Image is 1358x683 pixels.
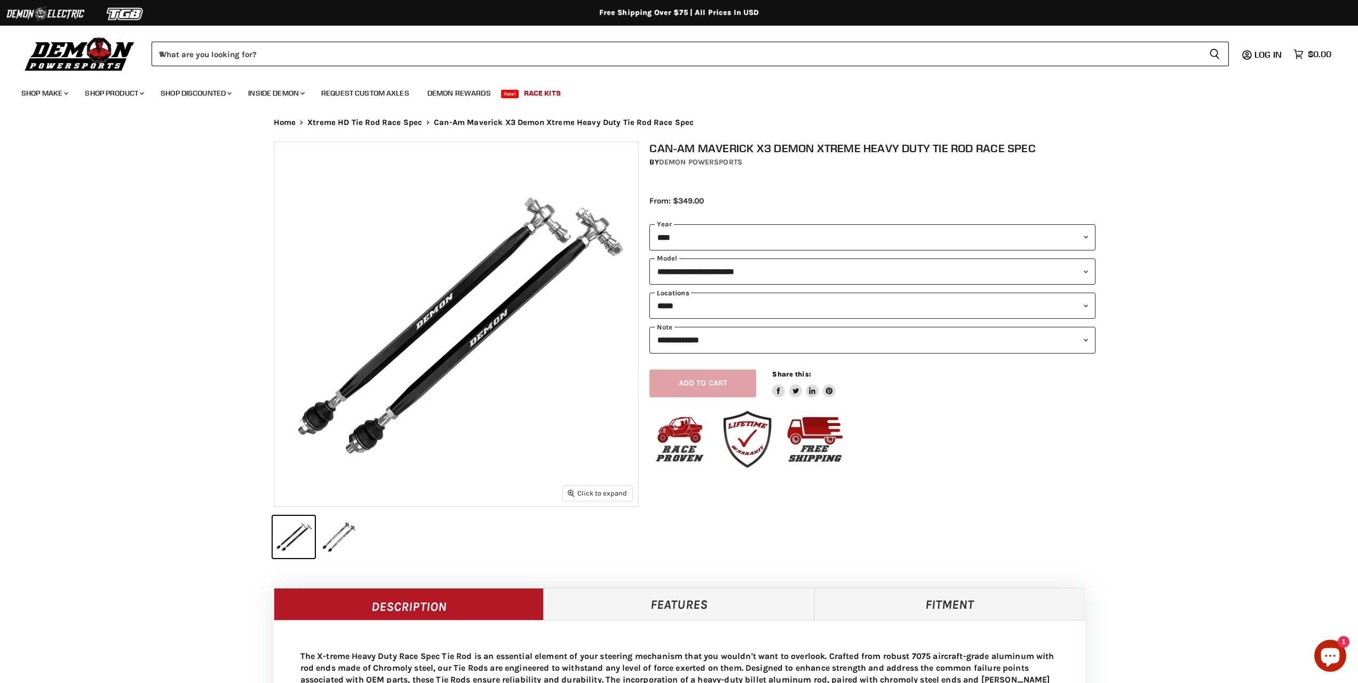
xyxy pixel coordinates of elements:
a: Log in [1250,50,1288,59]
aside: Share this: [772,370,836,398]
a: Shop Discounted [153,82,238,104]
span: Log in [1254,49,1282,60]
a: Shop Make [13,82,75,104]
img: Can-Am Maverick X3 Demon Xtreme Heavy Duty Tie Rod Race Spec [274,142,638,506]
select: year [649,224,1095,250]
h1: Can-Am Maverick X3 Demon Xtreme Heavy Duty Tie Rod Race Spec [649,142,1095,155]
span: Can-Am Maverick X3 Demon Xtreme Heavy Duty Tie Rod Race Spec [434,118,694,127]
a: Demon Powersports [659,158,742,167]
a: Features [544,588,814,620]
inbox-online-store-chat: Shopify online store chat [1311,640,1349,674]
img: free_shipping_1.jpg [784,408,846,470]
a: Inside Demon [240,82,311,104]
span: From: $349.00 [649,196,704,206]
a: Home [274,118,296,127]
span: Share this: [772,370,811,378]
img: warranty_1.jpg [716,408,779,470]
img: race_proven_1.jpg [648,408,711,470]
nav: Breadcrumbs [252,118,1106,127]
select: keys [649,327,1095,353]
a: Request Custom Axles [313,82,417,104]
img: Demon Electric Logo 2 [5,4,85,24]
img: Demon Powersports [21,35,138,73]
select: modal-name [649,258,1095,285]
a: Fitment [814,588,1085,620]
button: PATD-3004XHD-N thumbnail [318,516,360,558]
select: keys [649,293,1095,319]
a: Demon Rewards [419,82,499,104]
span: $0.00 [1308,49,1331,59]
span: New! [501,90,519,98]
form: Product [152,42,1229,66]
div: Free Shipping Over $75 | All Prices In USD [252,8,1106,18]
ul: Main menu [13,78,1329,104]
a: $0.00 [1288,46,1337,62]
button: Can-Am Maverick X3 Demon Xtreme Heavy Duty Tie Rod Race Spec thumbnail [273,516,315,558]
div: by [649,156,1095,168]
a: Xtreme HD Tie Rod Race Spec [307,118,422,127]
input: When autocomplete results are available use up and down arrows to review and enter to select [152,42,1201,66]
a: Shop Product [77,82,150,104]
a: Race Kits [516,82,569,104]
img: TGB Logo 2 [85,4,165,24]
button: Search [1201,42,1229,66]
button: Click to expand [563,486,632,500]
a: Description [274,588,544,620]
span: Click to expand [568,489,627,497]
